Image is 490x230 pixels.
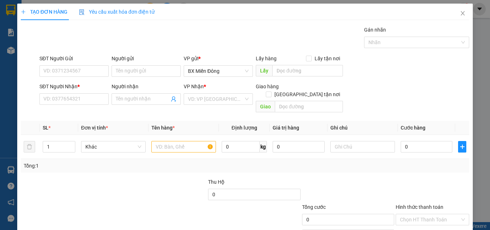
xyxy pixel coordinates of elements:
div: SĐT Người Nhận [39,83,109,90]
input: VD: Bàn, Ghế [151,141,216,152]
span: Yêu cầu xuất hóa đơn điện tử [79,9,155,15]
span: Thu Hộ [208,179,225,185]
span: close [460,10,466,16]
span: Đơn vị tính [81,125,108,131]
span: plus [21,9,26,14]
span: Tên hàng [151,125,175,131]
label: Gán nhãn [364,27,386,33]
button: Close [453,4,473,24]
input: Dọc đường [272,65,343,76]
span: Lấy tận nơi [312,55,343,62]
span: SL [43,125,48,131]
input: Ghi Chú [330,141,395,152]
span: Cước hàng [401,125,425,131]
input: Dọc đường [275,101,343,112]
span: [GEOGRAPHIC_DATA] tận nơi [272,90,343,98]
button: plus [458,141,466,152]
span: Giá trị hàng [273,125,299,131]
div: Tổng: 1 [24,162,190,170]
button: delete [24,141,35,152]
span: Giao hàng [256,84,279,89]
img: icon [79,9,85,15]
span: Tổng cước [302,204,326,210]
div: Người gửi [112,55,181,62]
span: kg [260,141,267,152]
th: Ghi chú [328,121,398,135]
span: plus [458,144,466,150]
div: SĐT Người Gửi [39,55,109,62]
input: 0 [273,141,324,152]
span: TẠO ĐƠN HÀNG [21,9,67,15]
span: VP Nhận [184,84,204,89]
div: Người nhận [112,83,181,90]
span: Lấy hàng [256,56,277,61]
span: Định lượng [231,125,257,131]
span: user-add [171,96,176,102]
span: Lấy [256,65,272,76]
span: Giao [256,101,275,112]
span: Khác [85,141,141,152]
label: Hình thức thanh toán [396,204,443,210]
div: VP gửi [184,55,253,62]
span: BX Miền Đông [188,66,249,76]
